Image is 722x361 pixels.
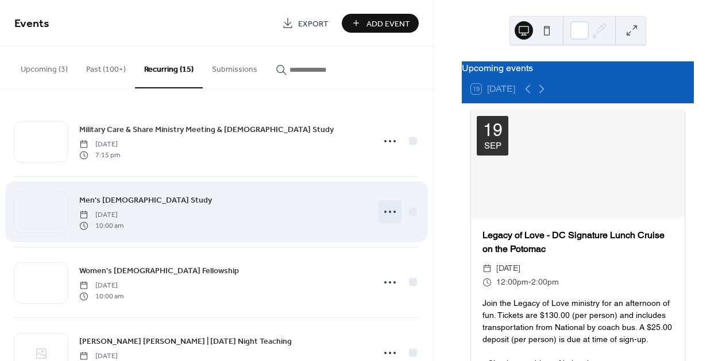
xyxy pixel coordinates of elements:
[79,124,334,136] span: Military Care & Share Ministry Meeting & [DEMOGRAPHIC_DATA] Study
[531,275,559,289] span: 2:00pm
[203,46,267,87] button: Submissions
[79,291,123,301] span: 10:00 am
[273,14,337,33] a: Export
[79,336,292,348] span: [PERSON_NAME] [PERSON_NAME] | [DATE] Night Teaching
[482,262,492,275] div: ​
[366,18,410,30] span: Add Event
[79,264,239,277] a: Women's [DEMOGRAPHIC_DATA] Fellowship
[462,61,694,75] div: Upcoming events
[528,275,531,289] span: -
[14,13,49,35] span: Events
[298,18,329,30] span: Export
[496,262,520,275] span: [DATE]
[11,46,77,87] button: Upcoming (3)
[135,46,203,88] button: Recurring (15)
[471,228,685,256] div: Legacy of Love - DC Signature Lunch Cruise on the Potomac
[79,281,123,291] span: [DATE]
[79,220,123,231] span: 10:00 am
[79,195,212,207] span: Men's [DEMOGRAPHIC_DATA] Study
[79,193,212,207] a: Men's [DEMOGRAPHIC_DATA] Study
[483,122,503,139] div: 19
[496,275,528,289] span: 12:00pm
[79,210,123,220] span: [DATE]
[342,14,419,33] button: Add Event
[79,150,120,160] span: 7:15 pm
[79,139,120,150] span: [DATE]
[484,141,501,150] div: Sep
[79,335,292,348] a: [PERSON_NAME] [PERSON_NAME] | [DATE] Night Teaching
[482,275,492,289] div: ​
[79,123,334,136] a: Military Care & Share Ministry Meeting & [DEMOGRAPHIC_DATA] Study
[79,265,239,277] span: Women's [DEMOGRAPHIC_DATA] Fellowship
[77,46,135,87] button: Past (100+)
